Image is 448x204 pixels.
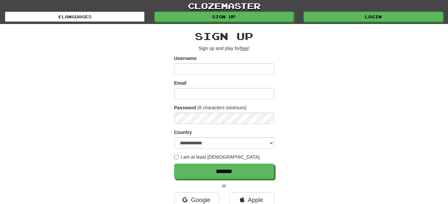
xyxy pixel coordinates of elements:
[304,12,443,22] a: Login
[174,45,274,52] p: Sign up and play for !
[174,55,197,62] label: Username
[174,154,260,160] label: I am at least [DEMOGRAPHIC_DATA]
[174,129,192,136] label: Country
[174,31,274,42] h2: Sign up
[240,46,248,51] u: free
[197,105,247,110] em: (6 characters minimum)
[174,182,274,189] p: or
[174,80,186,86] label: Email
[154,12,294,22] a: Sign up
[174,155,178,159] input: I am at least [DEMOGRAPHIC_DATA]
[174,104,196,111] label: Password
[5,12,144,22] a: Languages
